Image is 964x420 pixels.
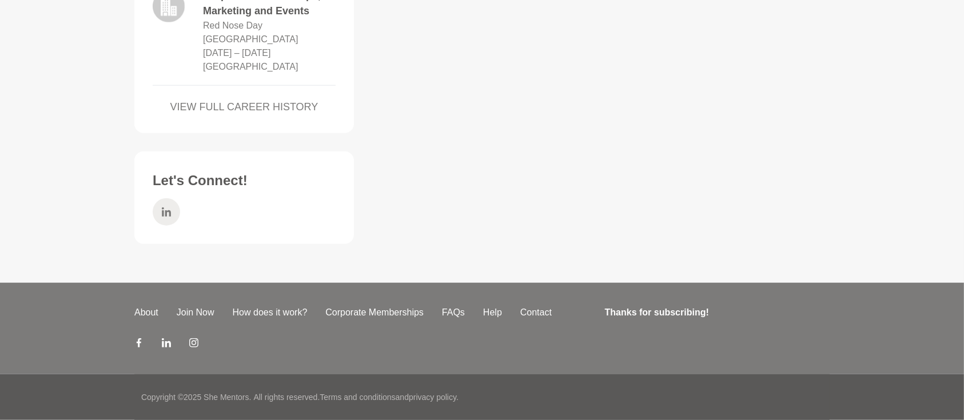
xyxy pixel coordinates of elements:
a: Help [474,306,511,319]
a: About [125,306,168,319]
dd: October 2008 – October 2012 [203,46,271,60]
a: Corporate Memberships [316,306,433,319]
dd: [GEOGRAPHIC_DATA] [203,60,298,74]
a: LinkedIn [162,338,171,351]
a: VIEW FULL CAREER HISTORY [153,99,336,115]
p: Copyright © 2025 She Mentors . [141,391,251,403]
a: privacy policy [409,393,456,402]
a: Facebook [134,338,144,351]
h4: Thanks for subscribing! [605,306,823,319]
p: All rights reserved. and . [253,391,458,403]
a: LinkedIn [153,198,180,226]
dd: Red Nose Day [GEOGRAPHIC_DATA] [203,19,336,46]
time: [DATE] – [DATE] [203,48,271,58]
a: FAQs [433,306,474,319]
a: Join Now [168,306,224,319]
a: Terms and conditions [320,393,395,402]
a: How does it work? [224,306,317,319]
a: Instagram [189,338,198,351]
a: Contact [511,306,561,319]
h3: Let's Connect! [153,172,336,189]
